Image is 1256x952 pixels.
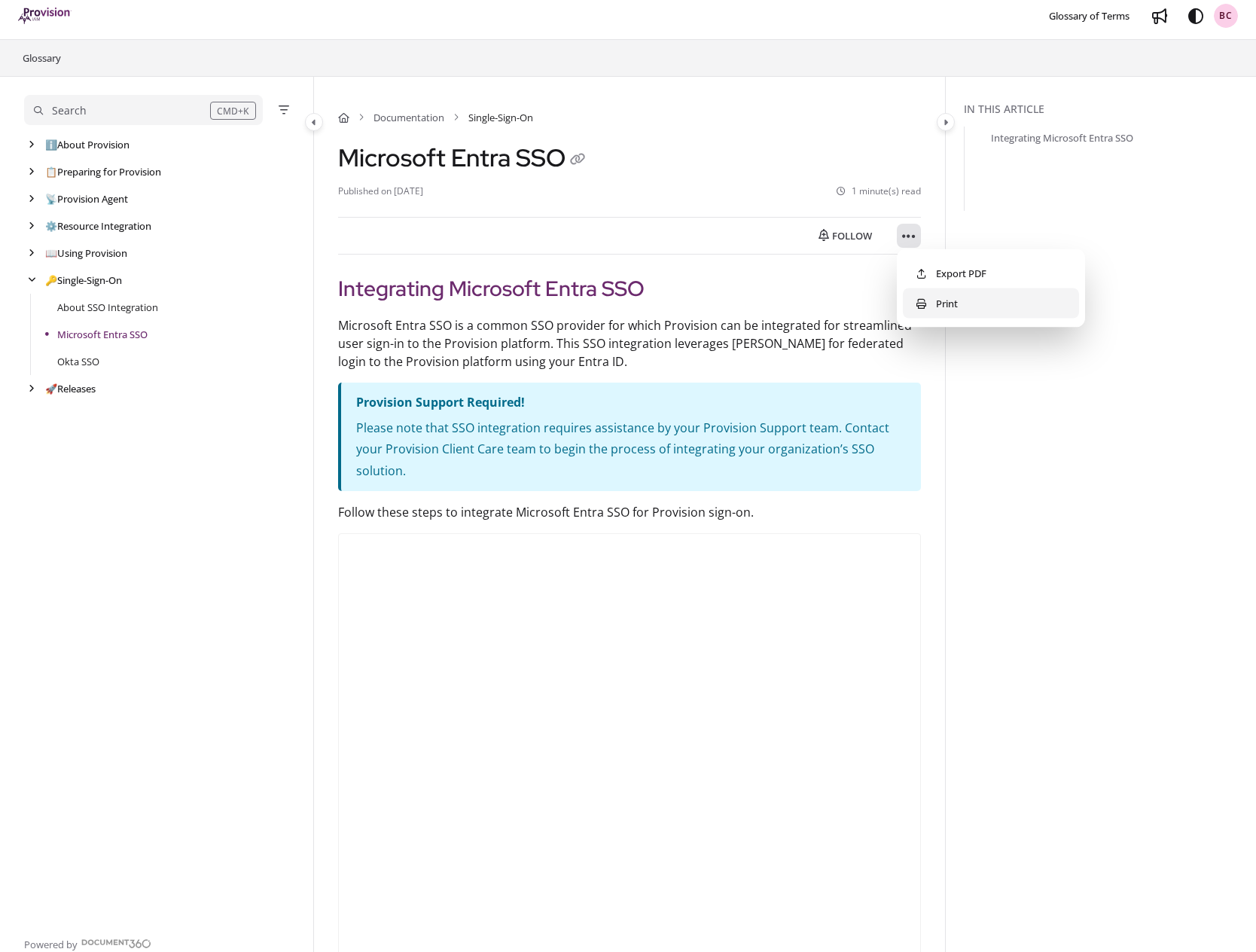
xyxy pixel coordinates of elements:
[24,246,39,261] div: arrow
[57,300,158,315] a: About SSO Integration
[991,130,1133,145] a: Integrating Microsoft Entra SSO
[338,273,921,304] h2: Integrating Microsoft Entra SSO
[356,394,525,410] strong: Provision Support Required!
[45,246,57,260] span: 📖
[45,382,57,395] span: 🚀
[24,934,151,952] a: Powered by Document360 - opens in a new tab
[57,327,148,342] a: Microsoft Entra SSO
[45,191,128,206] a: Provision Agent
[338,316,921,371] p: Microsoft Entra SSO is a common SSO provider for which Provision can be integrated for streamline...
[806,224,885,248] button: Follow
[24,95,263,125] button: Search
[45,246,127,261] a: Using Provision
[305,113,323,131] button: Category toggle
[21,49,62,67] a: Glossary
[24,138,39,152] div: arrow
[45,192,57,206] span: 📡
[45,137,130,152] a: About Provision
[45,273,122,288] a: Single-Sign-On
[338,185,423,199] li: Published on [DATE]
[275,101,293,119] button: Filter
[338,110,349,125] a: Home
[52,102,87,119] div: Search
[45,381,96,396] a: Releases
[18,8,72,24] img: brand logo
[338,503,921,521] p: Follow these steps to integrate Microsoft Entra SSO for Provision sign-on.
[57,354,99,369] a: Okta SSO
[356,417,906,482] p: Please note that SSO integration requires assistance by your Provision Support team. Contact your...
[566,148,590,172] button: Copy link of Microsoft Entra SSO
[1219,9,1233,23] span: BC
[210,102,256,120] div: CMD+K
[45,273,57,287] span: 🔑
[45,165,57,178] span: 📋
[24,382,39,396] div: arrow
[373,110,444,125] a: Documentation
[45,164,161,179] a: Preparing for Provision
[81,939,151,948] img: Document360
[24,165,39,179] div: arrow
[1184,4,1208,28] button: Theme options
[18,8,72,25] a: Project logo
[45,218,151,233] a: Resource Integration
[903,288,1079,319] button: Print
[903,258,1079,288] button: Export PDF
[837,185,921,199] li: 1 minute(s) read
[24,273,39,288] div: arrow
[45,138,57,151] span: ℹ️
[24,219,39,233] div: arrow
[24,937,78,952] span: Powered by
[937,113,955,131] button: Category toggle
[1049,9,1129,23] span: Glossary of Terms
[45,219,57,233] span: ⚙️
[964,101,1250,117] div: In this article
[24,192,39,206] div: arrow
[897,224,921,248] button: Article more options
[1148,4,1172,28] a: Whats new
[1214,4,1238,28] button: BC
[338,143,590,172] h1: Microsoft Entra SSO
[468,110,533,125] span: Single-Sign-On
